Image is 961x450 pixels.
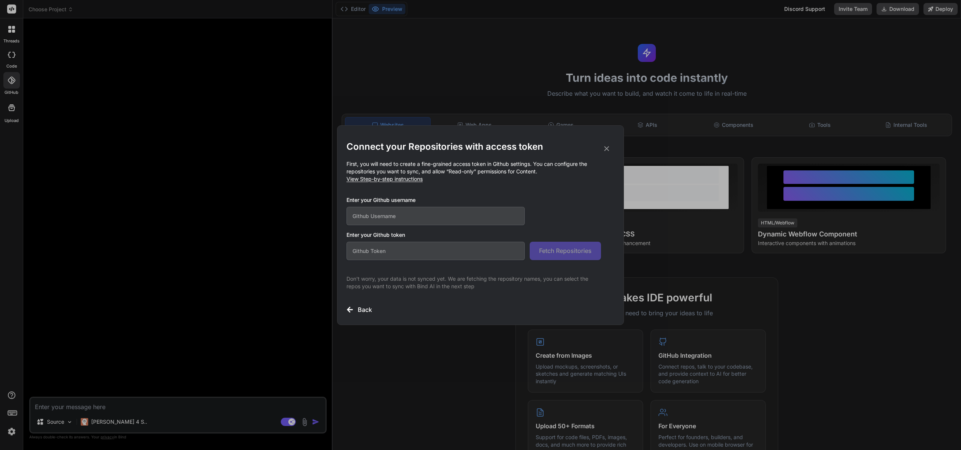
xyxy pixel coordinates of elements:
span: Fetch Repositories [539,246,592,255]
span: View Step-by-step instructions [346,176,423,182]
p: Don't worry, your data is not synced yet. We are fetching the repository names, you can select th... [346,275,601,290]
input: Github Username [346,207,525,225]
input: Github Token [346,242,525,260]
h3: Enter your Github username [346,196,601,204]
button: Fetch Repositories [530,242,601,260]
h3: Back [358,305,372,314]
h2: Connect your Repositories with access token [346,141,615,153]
p: First, you will need to create a fine-grained access token in Github settings. You can configure ... [346,160,615,183]
h3: Enter your Github token [346,231,615,239]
